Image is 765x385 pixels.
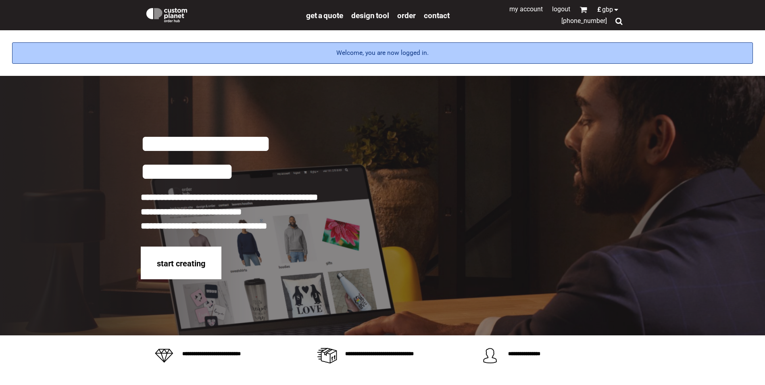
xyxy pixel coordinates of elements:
span: £ [597,6,602,13]
span: order [397,11,416,20]
span: design tool [351,11,389,20]
a: Contact [424,10,450,20]
div: Welcome, you are now logged in. [12,42,753,64]
span: get a quote [306,11,343,20]
span: GBP [602,6,613,13]
a: order [397,10,416,20]
span: Contact [424,11,450,20]
img: Custom Planet [145,6,189,22]
a: get a quote [306,10,343,20]
a: My Account [509,5,543,13]
a: Logout [552,5,570,13]
span: [PHONE_NUMBER] [561,17,607,25]
a: design tool [351,10,389,20]
span: start creating [157,259,205,268]
a: Custom Planet [141,2,302,26]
